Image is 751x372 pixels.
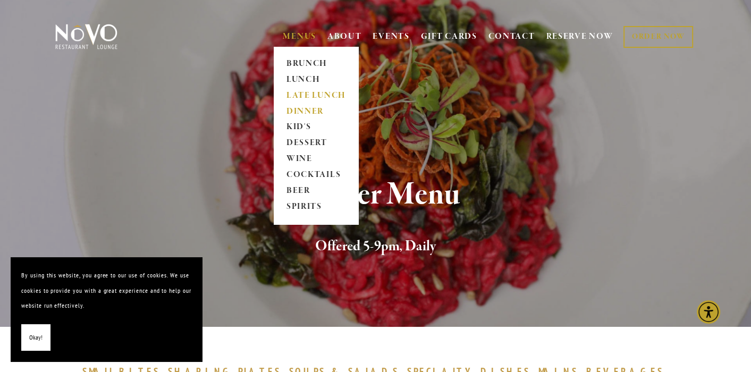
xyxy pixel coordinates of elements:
section: Cookie banner [11,257,202,361]
a: DESSERT [283,136,349,151]
span: Okay! [29,330,43,345]
a: COCKTAILS [283,167,349,183]
a: LATE LUNCH [283,88,349,104]
img: Novo Restaurant &amp; Lounge [53,23,120,50]
a: WINE [283,151,349,167]
a: ABOUT [327,31,362,42]
a: EVENTS [373,31,409,42]
a: LUNCH [283,72,349,88]
a: BEER [283,183,349,199]
p: By using this website, you agree to our use of cookies. We use cookies to provide you with a grea... [21,268,191,314]
h1: Dinner Menu [72,177,678,212]
a: RESERVE NOW [546,27,613,47]
div: Accessibility Menu [697,300,720,324]
a: SPIRITS [283,199,349,215]
a: MENUS [283,31,316,42]
a: GIFT CARDS [421,27,477,47]
a: DINNER [283,104,349,120]
h2: Offered 5-9pm, Daily [72,235,678,258]
a: CONTACT [488,27,535,47]
button: Okay! [21,324,50,351]
a: ORDER NOW [623,26,693,48]
a: BRUNCH [283,56,349,72]
a: KID'S [283,120,349,136]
